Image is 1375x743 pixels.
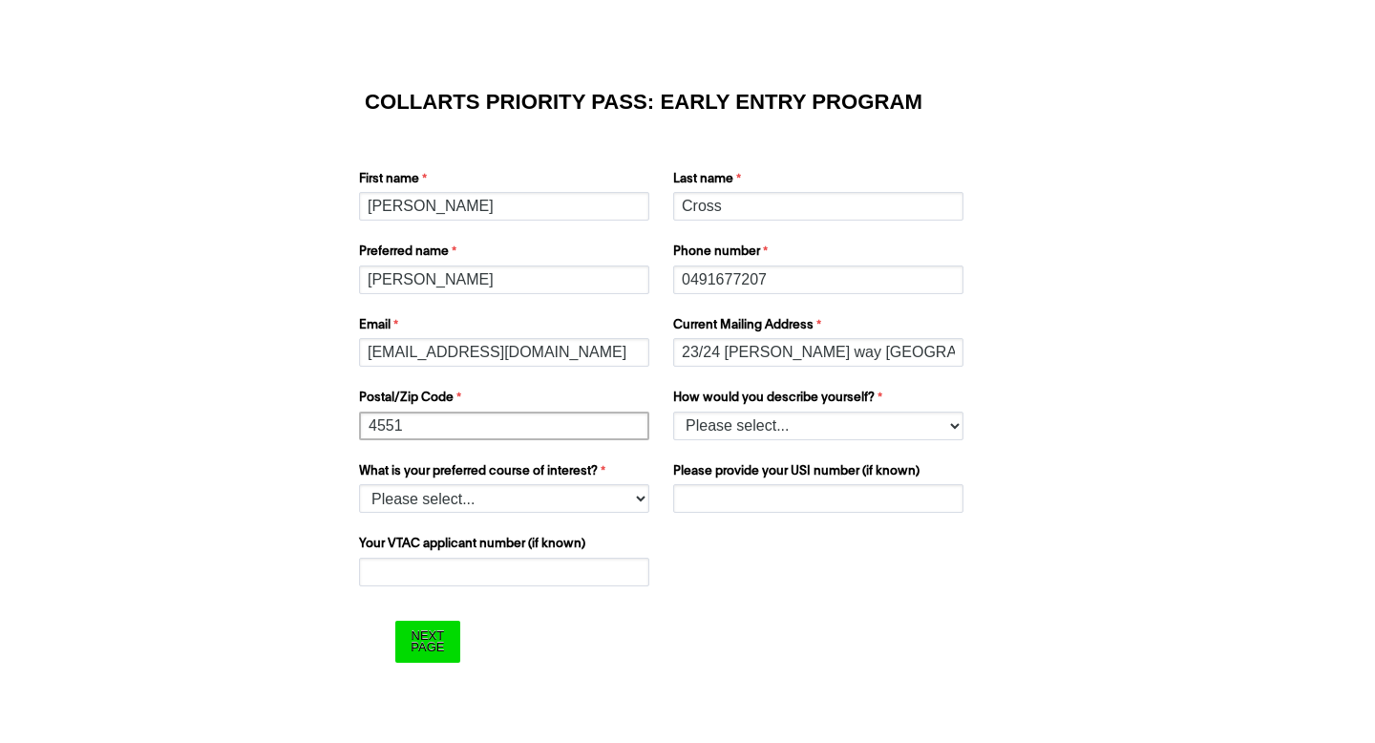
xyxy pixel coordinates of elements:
[359,558,649,586] input: Your VTAC applicant number (if known)
[673,338,963,367] input: Current Mailing Address
[673,265,963,294] input: Phone number
[673,462,968,485] label: Please provide your USI number (if known)
[673,389,968,412] label: How would you describe yourself?
[359,243,654,265] label: Preferred name
[359,389,654,412] label: Postal/Zip Code
[673,484,963,513] input: Please provide your USI number (if known)
[673,412,963,440] select: How would you describe yourself?
[365,93,1010,112] h1: COLLARTS PRIORITY PASS: EARLY ENTRY PROGRAM
[359,192,649,221] input: First name
[359,484,649,513] select: What is your preferred course of interest?
[359,265,649,294] input: Preferred name
[673,170,968,193] label: Last name
[673,243,968,265] label: Phone number
[673,192,963,221] input: Last name
[359,462,654,485] label: What is your preferred course of interest?
[359,170,654,193] label: First name
[395,621,459,662] input: Next Page
[359,316,654,339] label: Email
[673,316,968,339] label: Current Mailing Address
[359,338,649,367] input: Email
[359,412,649,440] input: Postal/Zip Code
[359,535,654,558] label: Your VTAC applicant number (if known)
